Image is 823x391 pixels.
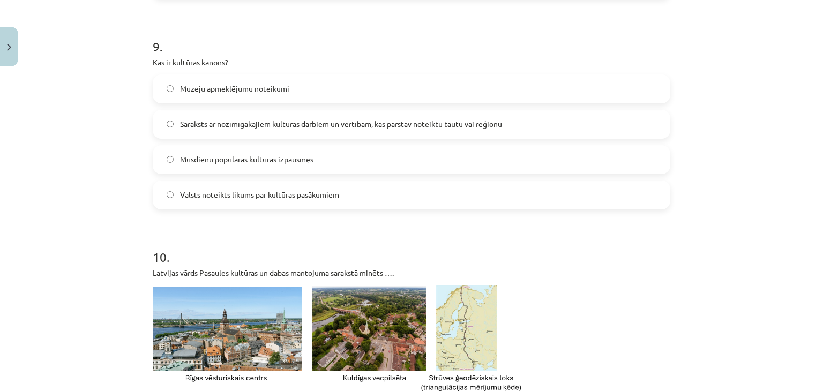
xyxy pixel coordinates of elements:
span: Valsts noteikts likums par kultūras pasākumiem [180,189,339,200]
img: icon-close-lesson-0947bae3869378f0d4975bcd49f059093ad1ed9edebbc8119c70593378902aed.svg [7,44,11,51]
p: Kas ir kultūras kanons? [153,57,670,68]
span: Saraksts ar nozīmīgākajiem kultūras darbiem un vērtībām, kas pārstāv noteiktu tautu vai reģionu [180,118,502,130]
input: Valsts noteikts likums par kultūras pasākumiem [167,191,174,198]
h1: 10 . [153,231,670,264]
input: Mūsdienu populārās kultūras izpausmes [167,156,174,163]
input: Saraksts ar nozīmīgākajiem kultūras darbiem un vērtībām, kas pārstāv noteiktu tautu vai reģionu [167,121,174,127]
h1: 9 . [153,20,670,54]
p: Latvijas vārds Pasaules kultūras un dabas mantojuma sarakstā minēts …. [153,267,670,279]
span: Mūsdienu populārās kultūras izpausmes [180,154,313,165]
span: Muzeju apmeklējumu noteikumi [180,83,289,94]
input: Muzeju apmeklējumu noteikumi [167,85,174,92]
